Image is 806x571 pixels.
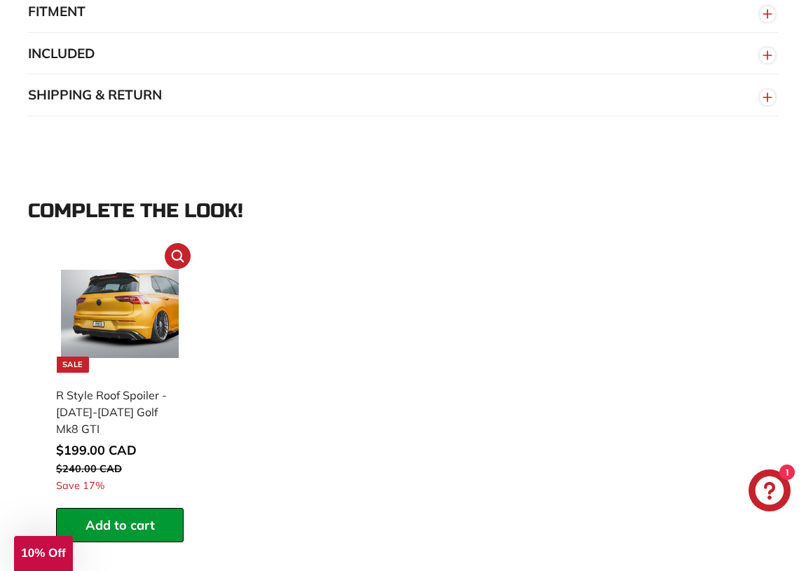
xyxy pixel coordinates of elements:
span: Add to cart [86,517,155,533]
span: 10% Off [21,546,65,560]
span: $240.00 CAD [56,462,122,475]
div: R Style Roof Spoiler - [DATE]-[DATE] Golf Mk8 GTI [56,387,170,437]
a: Sale R Style Roof Spoiler - [DATE]-[DATE] Golf Mk8 GTI Save 17% [56,250,184,508]
div: 10% Off [14,536,73,571]
button: Add to cart [56,508,184,543]
div: Sale [57,357,89,373]
div: Complete the look! [28,200,778,222]
button: SHIPPING & RETURN [28,74,778,116]
inbox-online-store-chat: Shopify online store chat [744,469,795,515]
span: Save 17% [56,479,104,494]
span: $199.00 CAD [56,442,137,458]
button: INCLUDED [28,33,778,75]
